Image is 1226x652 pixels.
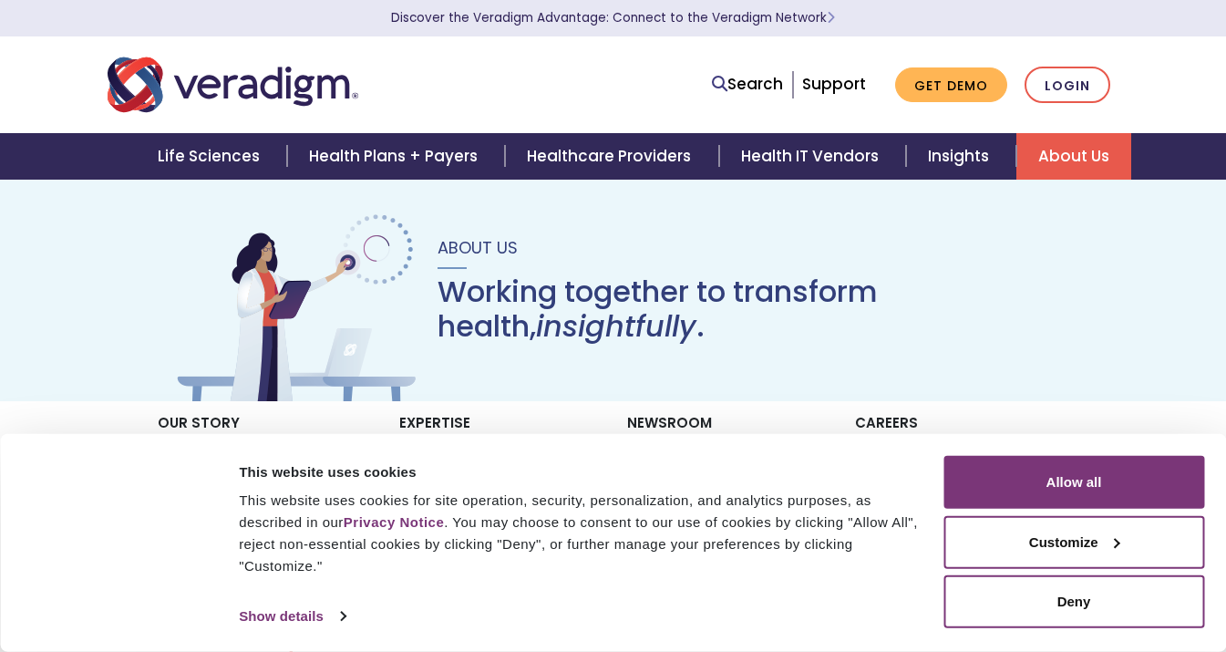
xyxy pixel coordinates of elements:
[943,575,1204,628] button: Deny
[438,274,1054,345] h1: Working together to transform health, .
[895,67,1007,103] a: Get Demo
[536,305,696,347] em: insightfully
[719,133,906,180] a: Health IT Vendors
[136,133,287,180] a: Life Sciences
[943,515,1204,568] button: Customize
[239,603,345,630] a: Show details
[391,9,835,26] a: Discover the Veradigm Advantage: Connect to the Veradigm NetworkLearn More
[438,236,518,259] span: About Us
[827,9,835,26] span: Learn More
[108,55,358,115] img: Veradigm logo
[344,514,444,530] a: Privacy Notice
[1016,133,1131,180] a: About Us
[505,133,718,180] a: Healthcare Providers
[906,133,1016,180] a: Insights
[802,73,866,95] a: Support
[943,456,1204,509] button: Allow all
[239,490,922,577] div: This website uses cookies for site operation, security, personalization, and analytics purposes, ...
[239,461,922,482] div: This website uses cookies
[1025,67,1110,104] a: Login
[287,133,505,180] a: Health Plans + Payers
[712,72,783,97] a: Search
